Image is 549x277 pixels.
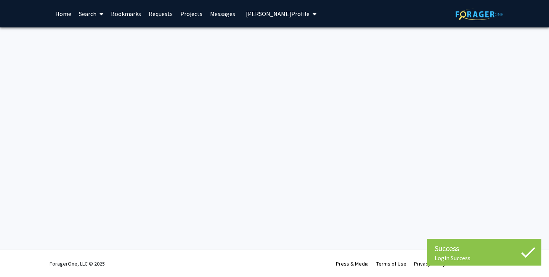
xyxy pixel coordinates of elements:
span: [PERSON_NAME] Profile [246,10,310,18]
img: ForagerOne Logo [456,8,503,20]
a: Terms of Use [376,260,406,267]
a: Home [51,0,75,27]
a: Requests [145,0,177,27]
a: Privacy Policy [414,260,446,267]
a: Messages [206,0,239,27]
a: Bookmarks [107,0,145,27]
a: Search [75,0,107,27]
div: Login Success [435,254,534,262]
a: Press & Media [336,260,369,267]
div: Success [435,243,534,254]
a: Projects [177,0,206,27]
div: ForagerOne, LLC © 2025 [50,250,105,277]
